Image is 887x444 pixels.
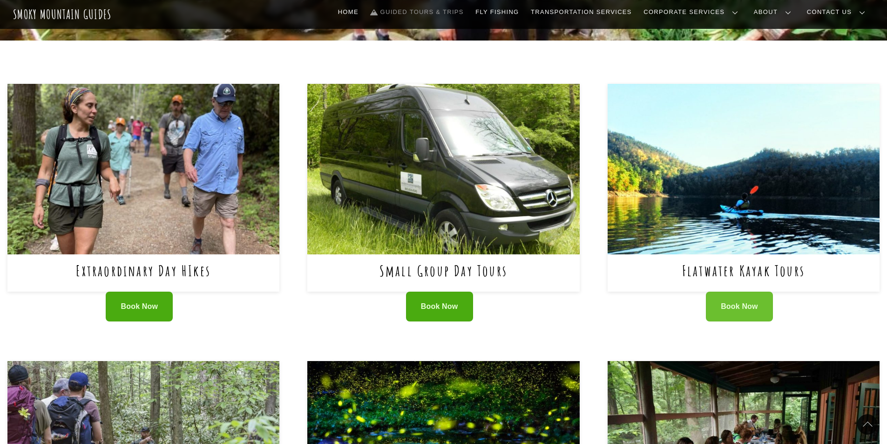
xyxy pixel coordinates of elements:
[7,84,279,254] img: Extraordinary Day HIkes
[472,2,522,22] a: Fly Fishing
[13,7,112,22] a: Smoky Mountain Guides
[406,292,473,322] a: Book Now
[750,2,799,22] a: About
[608,84,880,254] img: Flatwater Kayak Tours
[76,261,211,280] a: Extraordinary Day HIkes
[121,302,158,312] span: Book Now
[682,261,805,280] a: Flatwater Kayak Tours
[334,2,362,22] a: Home
[706,292,773,322] a: Book Now
[721,302,758,312] span: Book Now
[307,84,579,254] img: Small Group Day Tours
[106,292,173,322] a: Book Now
[803,2,873,22] a: Contact Us
[379,261,508,280] a: Small Group Day Tours
[640,2,745,22] a: Corporate Services
[421,302,458,312] span: Book Now
[367,2,467,22] a: Guided Tours & Trips
[527,2,635,22] a: Transportation Services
